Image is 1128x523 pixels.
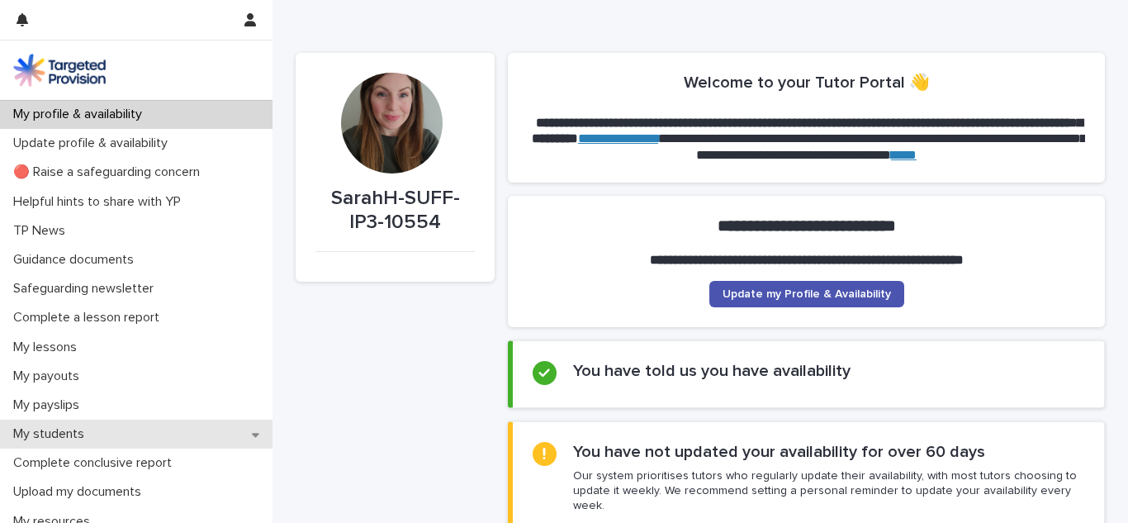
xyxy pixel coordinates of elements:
p: Upload my documents [7,484,154,500]
img: M5nRWzHhSzIhMunXDL62 [13,54,106,87]
p: My profile & availability [7,107,155,122]
p: Complete conclusive report [7,455,185,471]
h2: Welcome to your Tutor Portal 👋 [684,73,930,93]
p: Our system prioritises tutors who regularly update their availability, with most tutors choosing ... [573,468,1084,514]
p: Helpful hints to share with YP [7,194,194,210]
p: 🔴 Raise a safeguarding concern [7,164,213,180]
p: My payouts [7,368,92,384]
p: TP News [7,223,78,239]
h2: You have told us you have availability [573,361,851,381]
span: Update my Profile & Availability [723,288,891,300]
p: My students [7,426,97,442]
p: Guidance documents [7,252,147,268]
h2: You have not updated your availability for over 60 days [573,442,985,462]
p: SarahH-SUFF-IP3-10554 [315,187,475,235]
p: My payslips [7,397,92,413]
p: Safeguarding newsletter [7,281,167,297]
p: My lessons [7,340,90,355]
p: Complete a lesson report [7,310,173,326]
a: Update my Profile & Availability [709,281,904,307]
p: Update profile & availability [7,136,181,151]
